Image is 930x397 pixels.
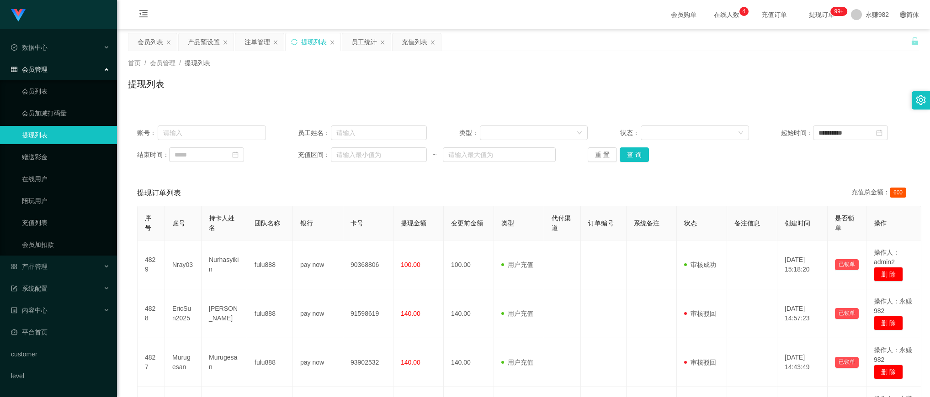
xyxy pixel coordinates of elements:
td: [DATE] 14:43:49 [777,338,828,387]
span: 账号 [172,219,185,227]
td: EricSun2025 [165,289,202,338]
span: 系统备注 [634,219,659,227]
i: 图标: close [273,40,278,45]
td: pay now [293,240,343,289]
input: 请输入最小值为 [331,147,427,162]
a: customer [11,345,110,363]
td: 4828 [138,289,165,338]
td: pay now [293,338,343,387]
span: 140.00 [401,310,420,317]
span: 充值订单 [757,11,792,18]
span: 系统配置 [11,285,48,292]
span: 会员管理 [150,59,175,67]
i: 图标: table [11,66,17,73]
td: Nray03 [165,240,202,289]
i: 图标: close [380,40,385,45]
td: [PERSON_NAME] [202,289,247,338]
img: logo.9652507e.png [11,9,26,22]
span: 类型： [459,128,480,138]
span: 审核驳回 [684,359,716,366]
i: 图标: appstore-o [11,263,17,270]
button: 已锁单 [835,308,859,319]
span: 状态： [620,128,641,138]
td: 140.00 [444,289,494,338]
td: fulu888 [247,240,293,289]
span: ~ [427,150,443,160]
button: 删 除 [874,267,903,282]
span: 数据中心 [11,44,48,51]
span: 首页 [128,59,141,67]
div: 充值列表 [402,33,427,51]
p: 4 [742,7,745,16]
button: 已锁单 [835,357,859,368]
button: 查 询 [620,147,649,162]
a: 充值列表 [22,214,110,232]
span: 会员管理 [11,66,48,73]
input: 请输入 [331,125,427,140]
div: 提现列表 [301,33,327,51]
span: 状态 [684,219,697,227]
span: 用户充值 [501,359,533,366]
i: 图标: down [738,130,744,136]
i: 图标: calendar [876,130,882,136]
span: 审核驳回 [684,310,716,317]
td: 100.00 [444,240,494,289]
td: 4827 [138,338,165,387]
i: 图标: unlock [911,37,919,45]
span: 团队名称 [255,219,280,227]
h1: 提现列表 [128,77,165,91]
span: 操作人：永赚982 [874,298,912,314]
td: 90368806 [343,240,393,289]
span: 结束时间： [137,150,169,160]
div: 员工统计 [351,33,377,51]
i: 图标: down [577,130,582,136]
a: 赠送彩金 [22,148,110,166]
span: 用户充值 [501,310,533,317]
span: / [179,59,181,67]
td: Murugesan [165,338,202,387]
span: 充值区间： [298,150,331,160]
span: 代付渠道 [552,214,571,231]
span: 起始时间： [781,128,813,138]
div: 会员列表 [138,33,163,51]
a: 会员列表 [22,82,110,100]
i: 图标: close [329,40,335,45]
a: 提现列表 [22,126,110,144]
span: 140.00 [401,359,420,366]
i: 图标: menu-fold [128,0,159,30]
td: [DATE] 15:18:20 [777,240,828,289]
i: 图标: form [11,285,17,292]
span: 卡号 [351,219,363,227]
span: 是否锁单 [835,214,854,231]
span: 600 [890,188,906,198]
td: fulu888 [247,289,293,338]
div: 充值总金额： [851,188,910,198]
i: 图标: close [430,40,436,45]
span: 序号 [145,214,151,231]
span: 内容中心 [11,307,48,314]
a: 会员加减打码量 [22,104,110,122]
span: 在线人数 [709,11,744,18]
td: 91598619 [343,289,393,338]
span: 操作 [874,219,887,227]
div: 产品预设置 [188,33,220,51]
i: 图标: global [900,11,906,18]
sup: 297 [830,7,847,16]
td: 4829 [138,240,165,289]
span: 员工姓名： [298,128,331,138]
td: [DATE] 14:57:23 [777,289,828,338]
span: 银行 [300,219,313,227]
span: 提现金额 [401,219,426,227]
i: 图标: close [166,40,171,45]
button: 重 置 [588,147,617,162]
a: 会员加扣款 [22,235,110,254]
span: / [144,59,146,67]
span: 提现订单列表 [137,188,181,198]
input: 请输入 [158,125,266,140]
i: 图标: profile [11,307,17,313]
span: 备注信息 [734,219,760,227]
span: 订单编号 [588,219,614,227]
span: 100.00 [401,261,420,268]
button: 删 除 [874,365,903,379]
span: 用户充值 [501,261,533,268]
